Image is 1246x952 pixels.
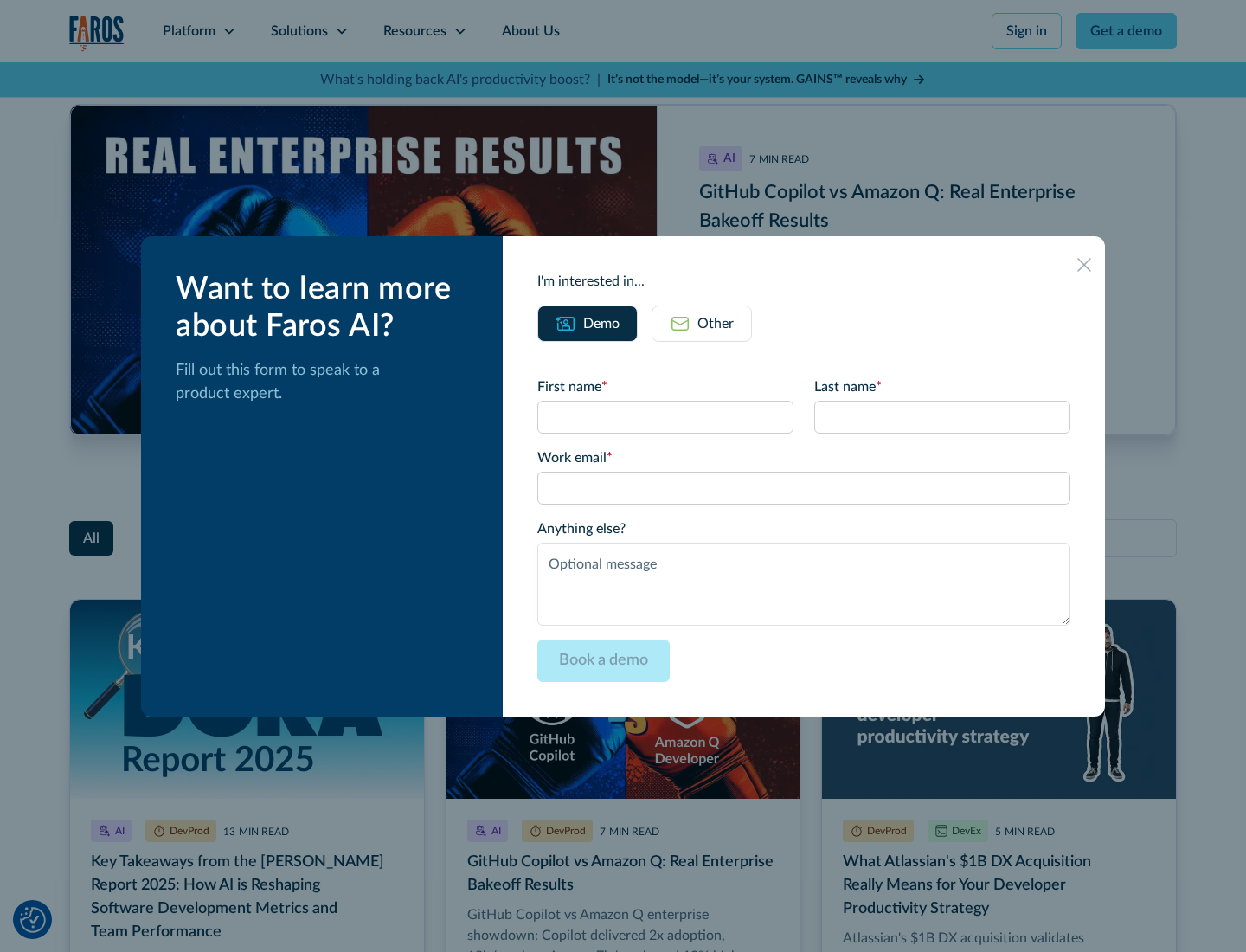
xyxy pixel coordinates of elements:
input: Book a demo [537,640,670,682]
div: Other [697,313,734,334]
p: Fill out this form to speak to a product expert. [176,359,475,406]
div: Want to learn more about Faros AI? [176,271,475,345]
label: Last name [814,376,1070,397]
div: I'm interested in... [537,271,1070,292]
label: Work email [537,447,1070,468]
form: Email Form [537,376,1070,682]
label: Anything else? [537,518,1070,539]
div: Demo [583,313,620,334]
label: First name [537,376,793,397]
